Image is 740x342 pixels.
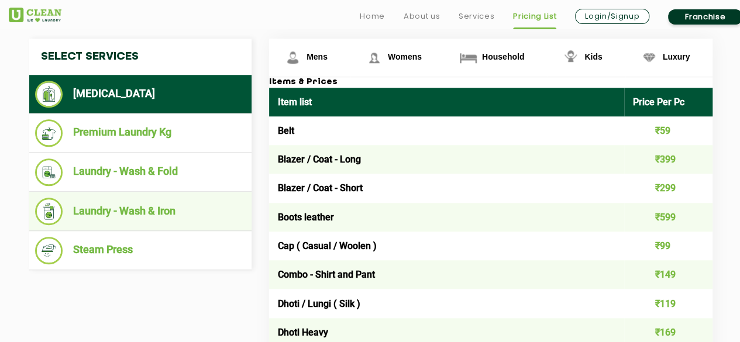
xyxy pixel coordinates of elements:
[513,9,556,23] a: Pricing List
[35,158,246,186] li: Laundry - Wash & Fold
[269,260,624,289] td: Combo - Shirt and Pant
[35,237,63,264] img: Steam Press
[584,52,602,61] span: Kids
[459,9,494,23] a: Services
[269,77,713,88] h3: Items & Prices
[624,145,713,174] td: ₹399
[35,81,63,108] img: Dry Cleaning
[307,52,328,61] span: Mens
[269,203,624,232] td: Boots leather
[458,47,479,68] img: Household
[269,289,624,317] td: Dhoti / Lungi ( Silk )
[35,198,246,225] li: Laundry - Wash & Iron
[360,9,385,23] a: Home
[35,158,63,186] img: Laundry - Wash & Fold
[269,116,624,145] td: Belt
[482,52,524,61] span: Household
[624,289,713,317] td: ₹119
[388,52,422,61] span: Womens
[269,145,624,174] td: Blazer / Coat - Long
[624,260,713,289] td: ₹149
[624,116,713,145] td: ₹59
[35,198,63,225] img: Laundry - Wash & Iron
[269,232,624,260] td: Cap ( Casual / Woolen )
[663,52,690,61] span: Luxury
[29,39,252,75] h4: Select Services
[404,9,440,23] a: About us
[35,237,246,264] li: Steam Press
[283,47,303,68] img: Mens
[624,88,713,116] th: Price Per Pc
[575,9,649,24] a: Login/Signup
[9,8,61,22] img: UClean Laundry and Dry Cleaning
[269,88,624,116] th: Item list
[35,119,246,147] li: Premium Laundry Kg
[624,174,713,202] td: ₹299
[624,203,713,232] td: ₹599
[639,47,659,68] img: Luxury
[364,47,384,68] img: Womens
[624,232,713,260] td: ₹99
[35,81,246,108] li: [MEDICAL_DATA]
[269,174,624,202] td: Blazer / Coat - Short
[560,47,581,68] img: Kids
[35,119,63,147] img: Premium Laundry Kg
